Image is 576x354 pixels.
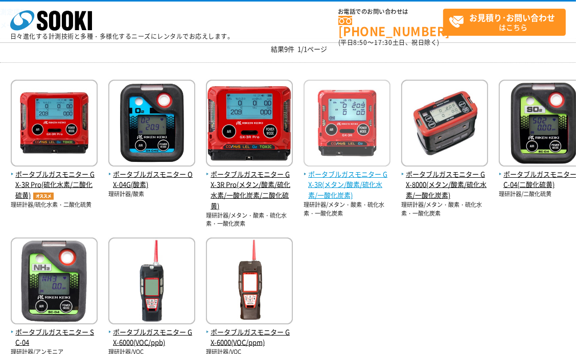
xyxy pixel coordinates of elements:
[338,16,443,37] a: [PHONE_NUMBER]
[11,316,98,348] a: ポータブルガスモニター SC-04
[11,201,98,209] p: 理研計器/硫化水素・二酸化硫黄
[401,201,488,218] p: 理研計器/メタン・酸素・硫化水素・一酸化炭素
[108,158,195,190] a: ポータブルガスモニター OX-04G(酸素)
[443,9,566,36] a: お見積り･お問い合わせはこちら
[206,158,293,211] a: ポータブルガスモニター GX-3R Pro(メタン/酸素/硫化水素/一酸化炭素/二酸化硫黄)
[338,9,443,15] span: お電話でのお問い合わせは
[11,169,98,201] span: ポータブルガスモニター GX-3R Pro(硫化水素/二酸化硫黄)
[401,80,488,169] img: GX-8000(メタン/酸素/硫化水素/一酸化炭素)
[304,169,390,201] span: ポータブルガスモニター GX-3R(メタン/酸素/硫化水素/一酸化炭素)
[10,33,234,39] p: 日々進化する計測技術と多種・多様化するニーズにレンタルでお応えします。
[11,238,98,327] img: SC-04
[304,80,390,169] img: GX-3R(メタン/酸素/硫化水素/一酸化炭素)
[108,80,195,169] img: OX-04G(酸素)
[206,169,293,211] span: ポータブルガスモニター GX-3R Pro(メタン/酸素/硫化水素/一酸化炭素/二酸化硫黄)
[304,158,390,201] a: ポータブルガスモニター GX-3R(メタン/酸素/硫化水素/一酸化炭素)
[108,238,195,327] img: GX-6000(VOC/ppb)
[470,11,556,23] strong: お見積り･お問い合わせ
[374,38,393,47] span: 17:30
[401,158,488,201] a: ポータブルガスモニター GX-8000(メタン/酸素/硫化水素/一酸化炭素)
[304,201,390,218] p: 理研計器/メタン・酸素・硫化水素・一酸化炭素
[206,238,293,327] img: GX-6000(VOC/ppm)
[449,9,565,35] span: はこちら
[108,169,195,191] span: ポータブルガスモニター OX-04G(酸素)
[108,190,195,199] p: 理研計器/酸素
[11,327,98,348] span: ポータブルガスモニター SC-04
[206,327,293,348] span: ポータブルガスモニター GX-6000(VOC/ppm)
[206,211,293,228] p: 理研計器/メタン・酸素・硫化水素・一酸化炭素
[354,38,368,47] span: 8:50
[11,158,98,201] a: ポータブルガスモニター GX-3R Pro(硫化水素/二酸化硫黄)オススメ
[108,327,195,348] span: ポータブルガスモニター GX-6000(VOC/ppb)
[206,80,293,169] img: GX-3R Pro(メタン/酸素/硫化水素/一酸化炭素/二酸化硫黄)
[401,169,488,201] span: ポータブルガスモニター GX-8000(メタン/酸素/硫化水素/一酸化炭素)
[108,316,195,348] a: ポータブルガスモニター GX-6000(VOC/ppb)
[11,80,98,169] img: GX-3R Pro(硫化水素/二酸化硫黄)
[31,193,56,200] img: オススメ
[206,316,293,348] a: ポータブルガスモニター GX-6000(VOC/ppm)
[338,38,440,47] span: (平日 ～ 土日、祝日除く)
